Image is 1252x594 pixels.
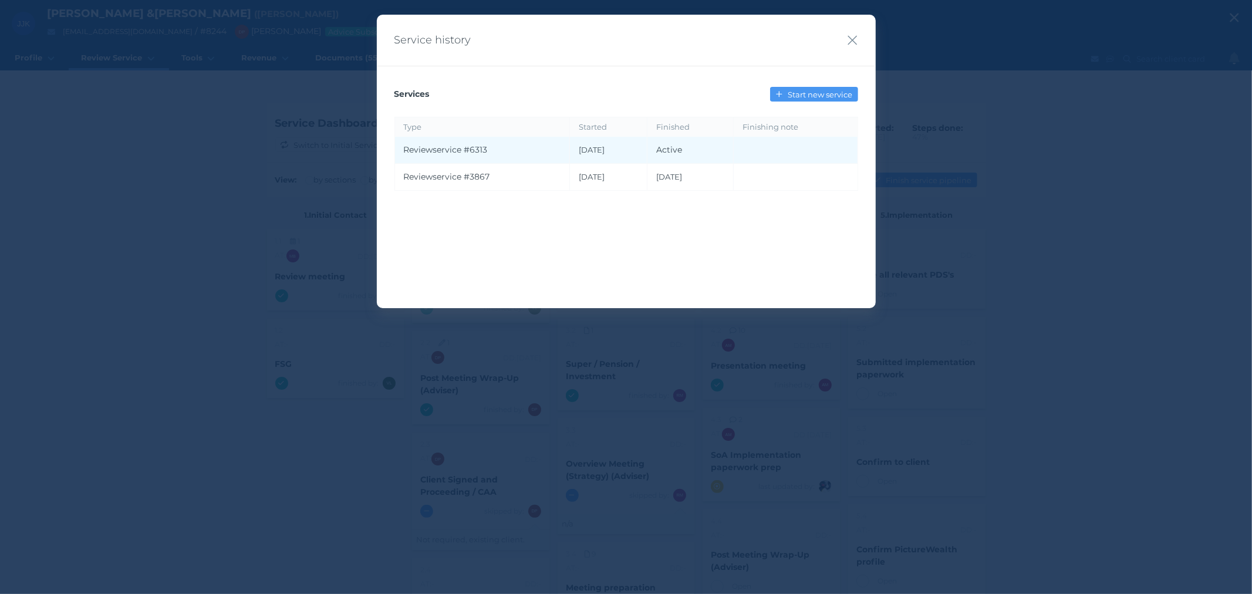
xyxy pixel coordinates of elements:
span: Service history [394,33,471,47]
th: Started [569,117,647,137]
td: [DATE] [569,164,647,191]
td: [DATE] [647,164,734,191]
span: Review service # 6313 [404,144,488,155]
th: Type [394,117,569,137]
th: Finished [647,117,734,137]
th: Finishing note [734,117,858,137]
span: Active [656,144,682,155]
td: [DATE] [569,137,647,164]
button: Close [847,32,858,48]
span: Start new service [785,90,858,99]
span: Review service # 3867 [404,171,490,182]
button: Start new service [770,87,858,102]
span: Services [394,89,430,99]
